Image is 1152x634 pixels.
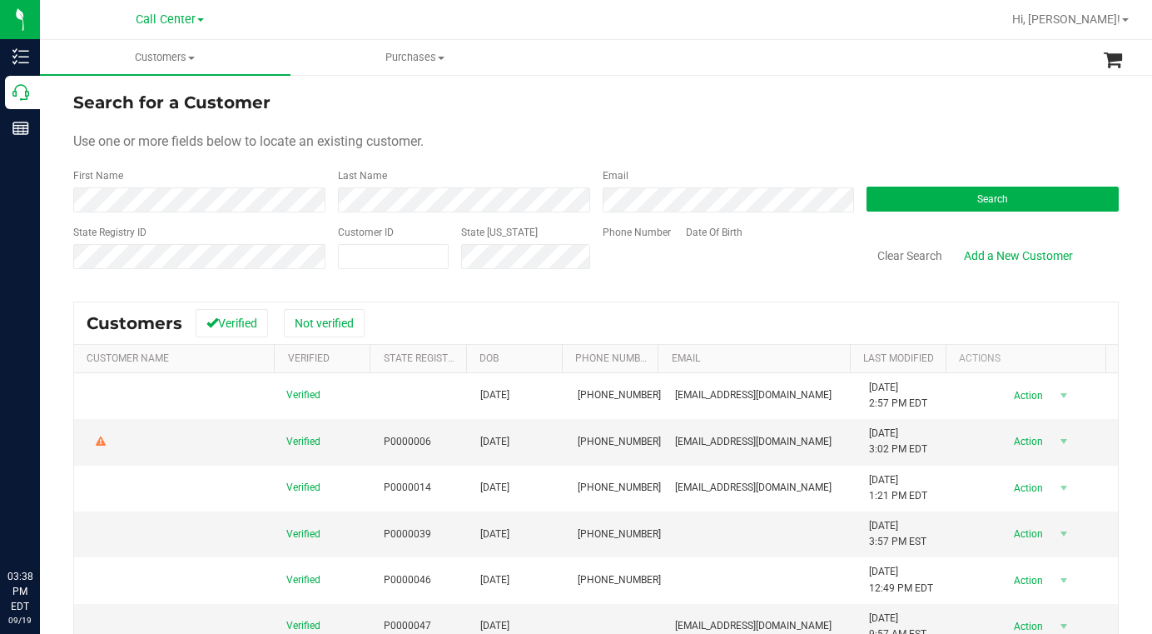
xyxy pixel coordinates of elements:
label: Customer ID [338,225,394,240]
span: select [1054,384,1075,407]
span: Search [977,193,1008,205]
span: Action [1000,522,1054,546]
span: [DATE] 3:02 PM EDT [869,426,927,457]
span: P0000014 [384,480,431,496]
button: Clear Search [866,242,953,270]
inline-svg: Reports [12,120,29,137]
span: Verified [286,387,320,403]
span: P0000047 [384,618,431,634]
button: Verified [196,309,268,337]
span: [PHONE_NUMBER] [578,480,661,496]
span: [EMAIL_ADDRESS][DOMAIN_NAME] [675,618,832,634]
p: 03:38 PM EDT [7,569,32,614]
a: Add a New Customer [953,242,1084,270]
button: Not verified [284,309,365,337]
div: Warning - Level 2 [93,434,108,450]
label: Last Name [338,168,387,183]
span: Action [1000,477,1054,500]
span: [DATE] 3:57 PM EST [869,518,926,550]
label: Date Of Birth [686,225,742,240]
label: Phone Number [603,225,671,240]
span: select [1054,522,1075,546]
span: Verified [286,434,320,450]
a: Customers [40,40,290,75]
span: select [1054,569,1075,592]
span: P0000046 [384,572,431,588]
a: DOB [479,352,499,364]
inline-svg: Call Center [12,84,29,101]
iframe: Resource center [17,501,67,551]
a: State Registry Id [384,352,471,364]
label: Email [603,168,628,183]
span: Verified [286,480,320,496]
span: [DATE] 12:49 PM EDT [869,564,933,596]
span: [DATE] [480,387,509,403]
span: [PHONE_NUMBER] [578,527,661,542]
span: Verified [286,527,320,542]
span: [PHONE_NUMBER] [578,434,661,450]
span: Customers [87,313,182,333]
span: [DATE] 1:21 PM EDT [869,472,927,504]
div: Actions [959,352,1100,364]
a: Purchases [290,40,541,75]
span: [EMAIL_ADDRESS][DOMAIN_NAME] [675,480,832,496]
span: [EMAIL_ADDRESS][DOMAIN_NAME] [675,434,832,450]
span: Call Center [136,12,196,27]
span: select [1054,430,1075,453]
span: Customers [40,50,290,65]
span: Action [1000,384,1054,407]
label: State Registry ID [73,225,146,240]
a: Phone Number [575,352,652,364]
span: [DATE] [480,527,509,542]
span: select [1054,477,1075,500]
span: [PHONE_NUMBER] [578,572,661,588]
iframe: Resource center unread badge [49,498,69,518]
span: [DATE] [480,572,509,588]
button: Search [866,187,1119,212]
span: [DATE] 2:57 PM EDT [869,380,927,412]
span: [DATE] [480,618,509,634]
span: Action [1000,569,1054,592]
inline-svg: Inventory [12,48,29,65]
span: [DATE] [480,480,509,496]
a: Email [672,352,700,364]
a: Verified [288,352,330,364]
label: State [US_STATE] [461,225,538,240]
span: Purchases [291,50,540,65]
span: Hi, [PERSON_NAME]! [1012,12,1120,26]
span: [DATE] [480,434,509,450]
span: P0000039 [384,527,431,542]
span: Search for a Customer [73,92,271,112]
span: Action [1000,430,1054,453]
label: First Name [73,168,123,183]
span: Verified [286,572,320,588]
span: P0000006 [384,434,431,450]
a: Customer Name [87,352,169,364]
span: Verified [286,618,320,634]
span: [EMAIL_ADDRESS][DOMAIN_NAME] [675,387,832,403]
p: 09/19 [7,614,32,627]
span: [PHONE_NUMBER] [578,387,661,403]
a: Last Modified [863,352,934,364]
span: Use one or more fields below to locate an existing customer. [73,133,424,149]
